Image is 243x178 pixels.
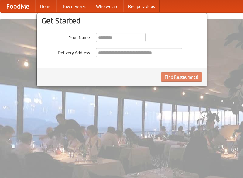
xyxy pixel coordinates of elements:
a: Who we are [91,0,123,12]
button: Find Restaurants! [161,72,202,82]
a: Home [35,0,56,12]
a: FoodMe [0,0,35,12]
label: Your Name [41,33,90,40]
a: Recipe videos [123,0,160,12]
a: How it works [56,0,91,12]
label: Delivery Address [41,48,90,56]
h3: Get Started [41,16,202,25]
